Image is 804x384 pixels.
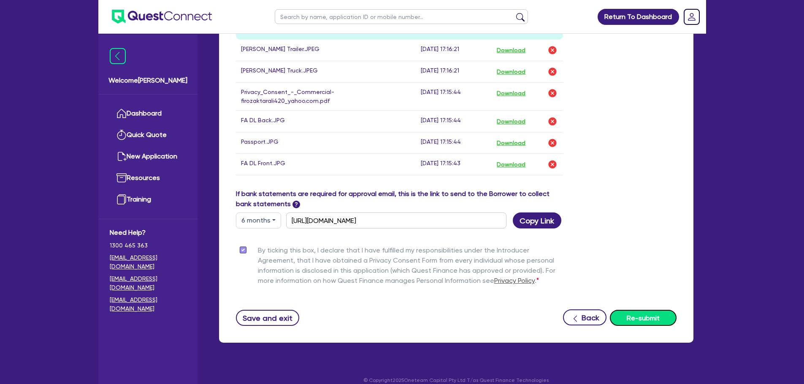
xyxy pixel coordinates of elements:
[110,228,186,238] span: Need Help?
[116,194,127,204] img: training
[110,295,186,313] a: [EMAIL_ADDRESS][DOMAIN_NAME]
[110,274,186,292] a: [EMAIL_ADDRESS][DOMAIN_NAME]
[416,132,491,154] td: [DATE] 17:15:44
[236,83,416,111] td: Privacy_Consent_-_Commercial-firozaktarali420_yahoo.com.pdf
[547,45,558,55] img: delete-icon
[610,310,677,326] button: Re-submit
[236,61,416,83] td: [PERSON_NAME] Truck.JPEG
[416,111,491,132] td: [DATE] 17:15:44
[547,116,558,126] img: delete-icon
[496,137,526,148] button: Download
[547,138,558,148] img: delete-icon
[110,48,126,64] img: icon-menu-close
[416,61,491,83] td: [DATE] 17:16:21
[110,146,186,167] a: New Application
[496,66,526,77] button: Download
[547,88,558,98] img: delete-icon
[236,212,281,228] button: Dropdown toggle
[416,154,491,175] td: [DATE] 17:15:43
[110,189,186,210] a: Training
[547,67,558,77] img: delete-icon
[292,201,300,208] span: ?
[236,132,416,154] td: Passport.JPG
[236,154,416,175] td: FA DL Front.JPG
[236,310,300,326] button: Save and exit
[563,309,606,325] button: Back
[496,45,526,56] button: Download
[110,103,186,124] a: Dashboard
[681,6,703,28] a: Dropdown toggle
[513,212,561,228] button: Copy Link
[110,167,186,189] a: Resources
[236,189,563,209] label: If bank statements are required for approval email, this is the link to send to the Borrower to c...
[236,40,416,61] td: [PERSON_NAME] Trailer.JPEG
[116,130,127,140] img: quick-quote
[416,40,491,61] td: [DATE] 17:16:21
[116,151,127,161] img: new-application
[416,83,491,111] td: [DATE] 17:15:44
[598,9,679,25] a: Return To Dashboard
[547,159,558,169] img: delete-icon
[108,75,187,86] span: Welcome [PERSON_NAME]
[236,111,416,132] td: FA DL Back.JPG
[494,277,535,285] a: Privacy Policy
[110,124,186,146] a: Quick Quote
[213,376,699,384] p: © Copyright 2025 Oneteam Capital Pty Ltd T/as Quest Finance Technologies
[116,173,127,183] img: resources
[258,245,563,289] label: By ticking this box, I declare that I have fulfilled my responsibilities under the Introducer Agr...
[496,159,526,170] button: Download
[496,116,526,127] button: Download
[110,241,186,250] span: 1300 465 363
[275,9,528,24] input: Search by name, application ID or mobile number...
[496,88,526,99] button: Download
[112,10,212,24] img: quest-connect-logo-blue
[110,253,186,271] a: [EMAIL_ADDRESS][DOMAIN_NAME]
